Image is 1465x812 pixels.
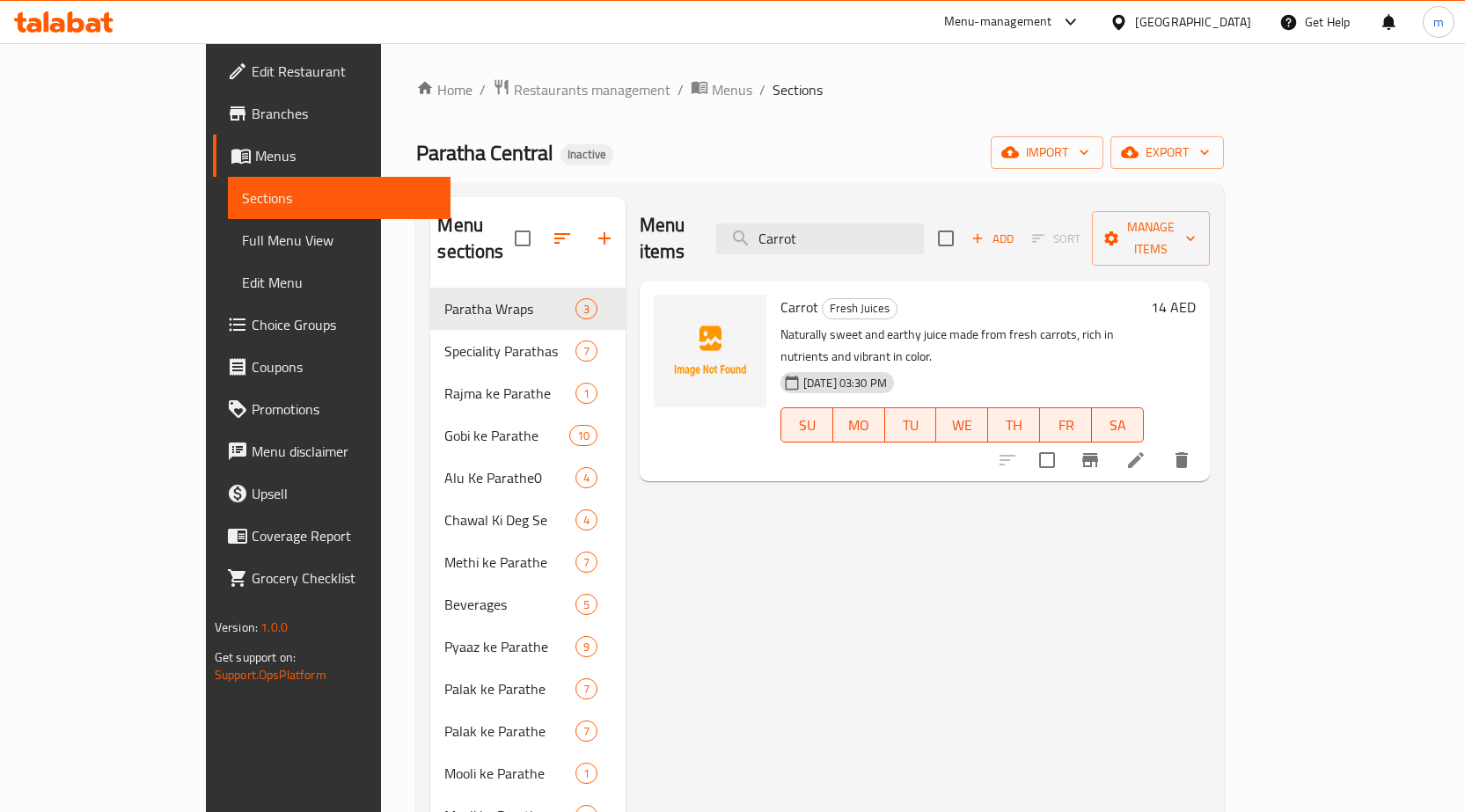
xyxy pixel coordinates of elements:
span: Coupons [252,356,436,377]
a: Menus [691,78,752,101]
div: Rajma ke Parathe1 [430,372,625,414]
a: Choice Groups [213,304,450,346]
span: m [1433,12,1444,32]
div: Beverages [444,594,575,615]
span: Carrot [780,294,818,320]
span: Restaurants management [514,79,670,100]
span: 4 [576,470,597,486]
span: MO [840,413,878,438]
span: SA [1099,413,1137,438]
span: Sections [773,79,823,100]
span: FR [1047,413,1085,438]
span: import [1005,142,1089,164]
span: Paratha Central [416,133,553,172]
a: Support.OpsPlatform [215,663,326,686]
span: Speciality Parathas [444,340,575,362]
h2: Menu sections [437,212,514,265]
a: Full Menu View [228,219,450,261]
a: Edit Menu [228,261,450,304]
div: Inactive [560,144,613,165]
button: import [991,136,1103,169]
span: Gobi ke Parathe [444,425,568,446]
a: Menu disclaimer [213,430,450,472]
div: Paratha Wraps [444,298,575,319]
div: items [575,467,597,488]
a: Restaurants management [493,78,670,101]
span: TH [995,413,1033,438]
button: Manage items [1092,211,1210,266]
h6: 14 AED [1151,295,1196,319]
div: items [575,721,597,742]
div: items [575,298,597,319]
div: Palak ke Parathe [444,678,575,699]
span: Menus [255,145,436,166]
span: 10 [570,428,597,444]
li: / [759,79,765,100]
span: Sections [242,187,436,208]
span: 3 [576,301,597,318]
span: Methi ke Parathe [444,552,575,573]
div: Speciality Parathas7 [430,330,625,372]
a: Edit Restaurant [213,50,450,92]
div: items [575,552,597,573]
span: Mooli ke Parathe [444,763,575,784]
span: 4 [576,512,597,529]
h2: Menu items [640,212,695,265]
div: items [569,425,597,446]
span: Choice Groups [252,314,436,335]
a: Grocery Checklist [213,557,450,599]
span: Add item [964,225,1021,252]
span: Select section first [1021,225,1092,252]
span: Version: [215,616,258,639]
a: Promotions [213,388,450,430]
nav: breadcrumb [416,78,1224,101]
div: Palak ke Parathe7 [430,668,625,710]
span: 7 [576,343,597,360]
span: 1.0.0 [260,616,288,639]
button: Branch-specific-item [1069,439,1111,481]
span: Edit Restaurant [252,61,436,82]
button: export [1110,136,1224,169]
span: export [1124,142,1210,164]
span: Coverage Report [252,525,436,546]
a: Edit menu item [1125,450,1146,471]
button: MO [833,407,885,443]
div: items [575,636,597,657]
a: Menus [213,135,450,177]
span: Sort sections [541,217,583,260]
span: Get support on: [215,646,296,669]
span: 7 [576,681,597,698]
div: items [575,509,597,530]
div: Pyaaz ke Parathe [444,636,575,657]
span: Menus [712,79,752,100]
div: Fresh Juices [822,298,897,319]
span: Add [969,229,1016,249]
a: Sections [228,177,450,219]
button: TH [988,407,1040,443]
div: Palak ke Parathe7 [430,710,625,752]
span: Edit Menu [242,272,436,293]
input: search [716,223,924,254]
div: Paratha Wraps3 [430,288,625,330]
div: items [575,763,597,784]
span: Grocery Checklist [252,567,436,589]
span: Manage items [1106,216,1196,260]
span: WE [943,413,981,438]
div: items [575,678,597,699]
button: WE [936,407,988,443]
button: delete [1161,439,1203,481]
div: items [575,383,597,404]
span: 9 [576,639,597,655]
li: / [480,79,486,100]
span: TU [892,413,930,438]
span: Palak ke Parathe [444,721,575,742]
span: 5 [576,596,597,613]
a: Coverage Report [213,515,450,557]
div: Rajma ke Parathe [444,383,575,404]
div: Mooli ke Parathe1 [430,752,625,794]
span: Branches [252,103,436,124]
a: Upsell [213,472,450,515]
div: Chawal Ki Deg Se4 [430,499,625,541]
p: Naturally sweet and earthy juice made from fresh carrots, rich in nutrients and vibrant in color. [780,324,1144,368]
